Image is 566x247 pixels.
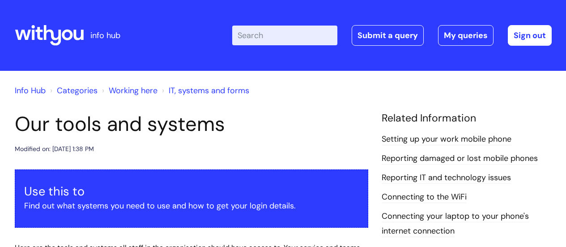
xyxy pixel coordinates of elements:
a: Working here [109,85,157,96]
a: Connecting your laptop to your phone's internet connection [382,211,529,237]
div: Modified on: [DATE] 1:38 PM [15,143,94,155]
a: Submit a query [352,25,424,46]
h1: Our tools and systems [15,112,368,136]
div: | - [232,25,552,46]
li: Working here [100,83,157,98]
a: Sign out [508,25,552,46]
h4: Related Information [382,112,552,125]
li: IT, systems and forms [160,83,249,98]
p: info hub [90,28,120,43]
li: Solution home [48,83,98,98]
a: Reporting IT and technology issues [382,172,511,184]
a: IT, systems and forms [169,85,249,96]
a: My queries [438,25,494,46]
a: Connecting to the WiFi [382,191,467,203]
input: Search [232,26,337,45]
a: Categories [57,85,98,96]
p: Find out what systems you need to use and how to get your login details. [24,199,359,213]
a: Setting up your work mobile phone [382,134,511,145]
h3: Use this to [24,184,359,199]
a: Reporting damaged or lost mobile phones [382,153,538,165]
a: Info Hub [15,85,46,96]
